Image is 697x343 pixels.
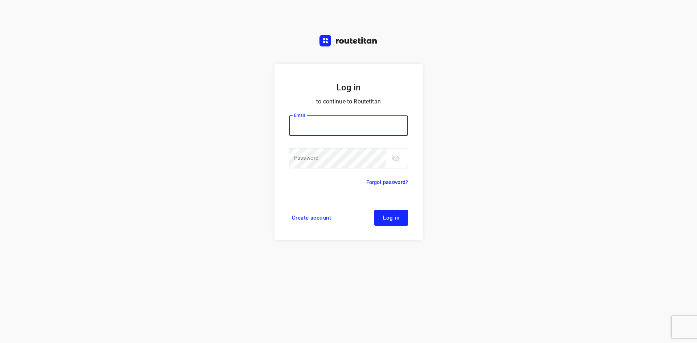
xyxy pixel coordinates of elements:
[289,210,334,226] a: Create account
[388,151,403,166] button: toggle password visibility
[289,97,408,107] p: to continue to Routetitan
[319,35,378,46] img: Routetitan
[292,215,331,221] span: Create account
[383,215,399,221] span: Log in
[289,81,408,94] h5: Log in
[374,210,408,226] button: Log in
[319,35,378,48] a: Routetitan
[366,178,408,187] a: Forgot password?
